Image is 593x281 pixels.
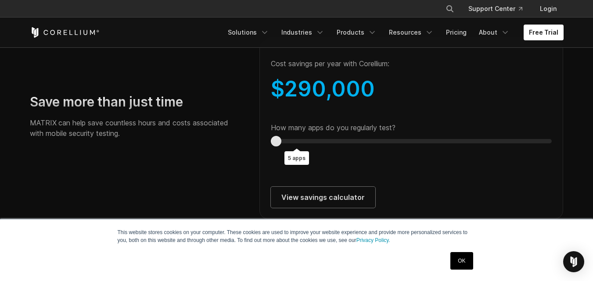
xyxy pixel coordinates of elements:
[524,25,564,40] a: Free Trial
[284,151,309,165] output: 5 apps
[356,237,390,243] a: Privacy Policy.
[30,27,100,38] a: Corellium Home
[223,25,564,40] div: Navigation Menu
[474,25,515,40] a: About
[271,123,395,132] label: How many apps do you regularly test?
[461,1,529,17] a: Support Center
[284,76,375,102] span: 290,000
[331,25,382,40] a: Products
[435,1,564,17] div: Navigation Menu
[271,76,552,102] div: $
[118,228,476,244] p: This website stores cookies on your computer. These cookies are used to improve your website expe...
[442,1,458,17] button: Search
[441,25,472,40] a: Pricing
[384,25,439,40] a: Resources
[450,252,473,270] a: OK
[271,58,552,69] p: Cost savings per year with Corellium:
[30,117,242,139] p: MATRIX can help save countless hours and costs associated with mobile security testing.
[533,1,564,17] a: Login
[271,187,375,208] a: View savings calculator
[30,94,242,110] h2: Save more than just time
[223,25,274,40] a: Solutions
[563,251,584,272] div: Open Intercom Messenger
[276,25,330,40] a: Industries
